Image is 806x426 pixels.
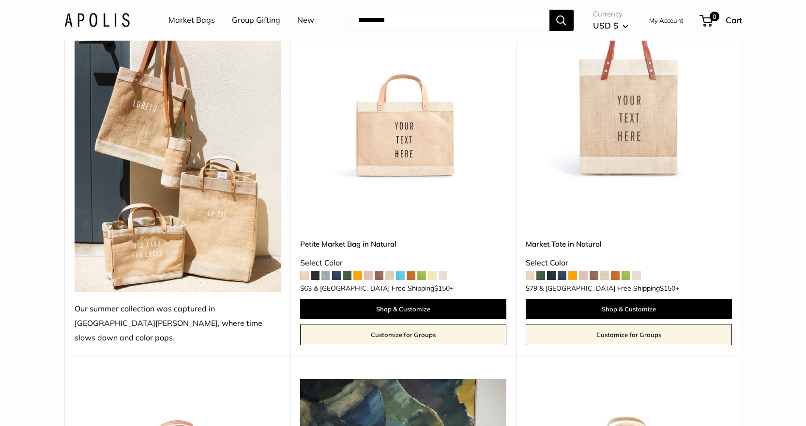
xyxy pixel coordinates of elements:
div: Our summer collection was captured in [GEOGRAPHIC_DATA][PERSON_NAME], where time slows down and c... [75,302,281,345]
span: $79 [526,284,537,293]
input: Search... [350,10,549,31]
a: My Account [649,15,684,26]
a: Market Bags [168,13,215,28]
span: Currency [593,7,628,21]
a: Customize for Groups [526,324,732,345]
div: Select Color [300,256,506,270]
a: Group Gifting [232,13,280,28]
span: Cart [726,15,742,25]
span: $150 [660,284,675,293]
a: Shop & Customize [526,299,732,319]
a: Shop & Customize [300,299,506,319]
a: Market Tote in Natural [526,238,732,250]
button: USD $ [593,18,628,33]
button: Search [549,10,574,31]
span: & [GEOGRAPHIC_DATA] Free Shipping + [314,285,454,292]
span: & [GEOGRAPHIC_DATA] Free Shipping + [539,285,679,292]
img: Apolis [64,13,130,27]
span: 0 [709,12,719,21]
span: $150 [434,284,450,293]
a: 0 Cart [700,13,742,28]
span: USD $ [593,20,618,30]
span: $63 [300,284,312,293]
div: Select Color [526,256,732,270]
a: Customize for Groups [300,324,506,345]
a: Petite Market Bag in Natural [300,238,506,250]
a: New [297,13,314,28]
